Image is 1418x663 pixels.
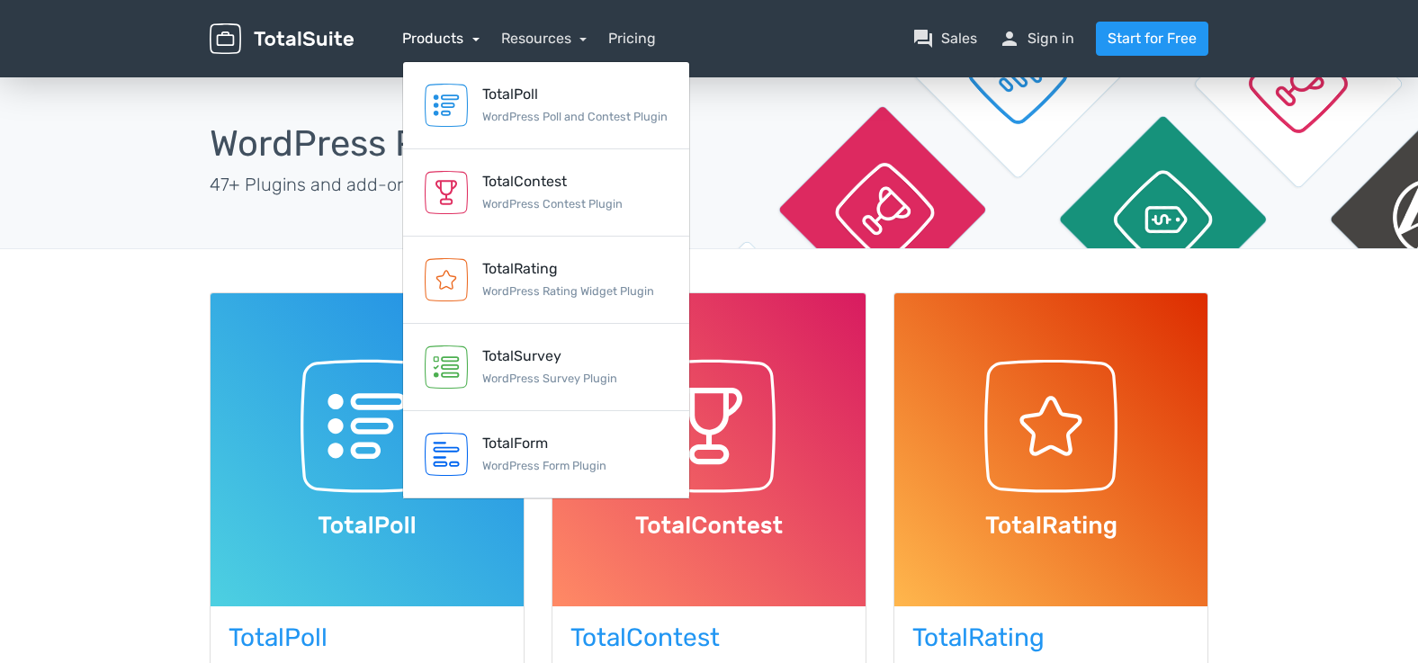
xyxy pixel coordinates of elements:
span: person [999,28,1020,49]
a: TotalContest WordPress Contest Plugin [403,149,689,237]
a: Resources [501,30,588,47]
a: Products [402,30,480,47]
small: WordPress Rating Widget Plugin [482,284,654,298]
small: WordPress Contest Plugin [482,197,623,211]
a: TotalPoll WordPress Poll and Contest Plugin [403,62,689,149]
p: 47+ Plugins and add-ons for WordPress. [210,171,696,198]
a: personSign in [999,28,1074,49]
img: TotalContest WordPress Plugin [552,293,866,606]
span: question_answer [912,28,934,49]
a: question_answerSales [912,28,977,49]
img: TotalPoll [425,84,468,127]
img: TotalSuite for WordPress [210,23,354,55]
img: TotalForm [425,433,468,476]
h1: WordPress Products [210,124,696,164]
a: TotalForm WordPress Form Plugin [403,411,689,498]
h3: TotalRating WordPress Plugin [912,624,1189,652]
img: TotalSurvey [425,345,468,389]
h3: TotalContest WordPress Plugin [570,624,848,652]
div: TotalRating [482,258,654,280]
a: Pricing [608,28,656,49]
small: WordPress Form Plugin [482,459,606,472]
div: TotalPoll [482,84,668,105]
small: WordPress Poll and Contest Plugin [482,110,668,123]
img: TotalPoll WordPress Plugin [211,293,524,606]
img: TotalContest [425,171,468,214]
img: TotalRating WordPress Plugin [894,293,1207,606]
div: TotalForm [482,433,606,454]
a: TotalSurvey WordPress Survey Plugin [403,324,689,411]
div: TotalSurvey [482,345,617,367]
a: Start for Free [1096,22,1208,56]
img: TotalRating [425,258,468,301]
small: WordPress Survey Plugin [482,372,617,385]
h3: TotalPoll WordPress Plugin [229,624,506,652]
div: TotalContest [482,171,623,193]
a: TotalRating WordPress Rating Widget Plugin [403,237,689,324]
